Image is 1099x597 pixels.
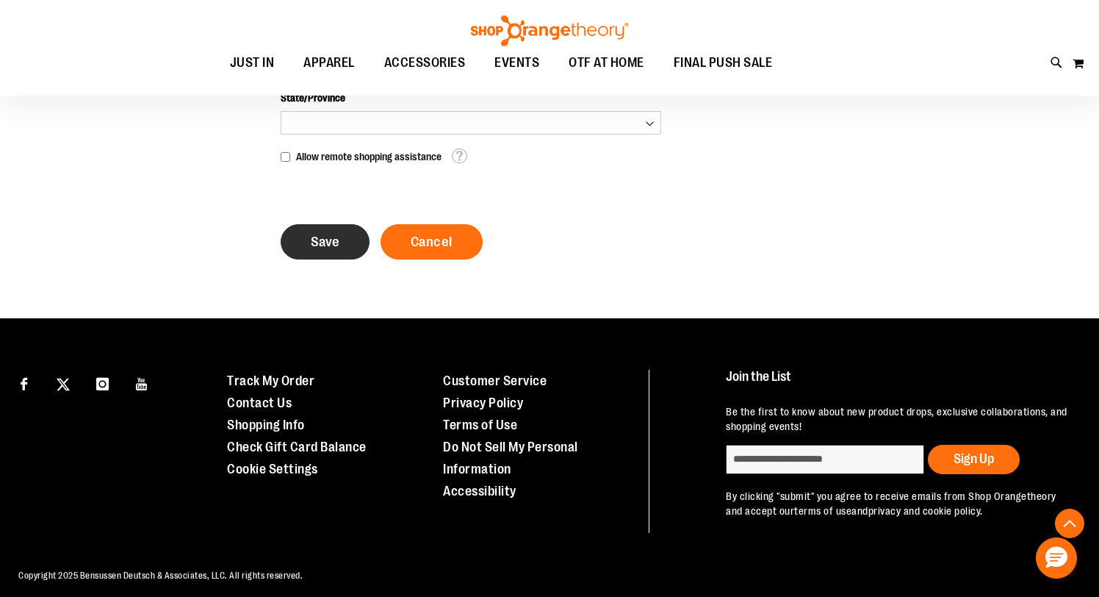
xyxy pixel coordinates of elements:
[443,418,517,432] a: Terms of Use
[868,505,983,517] a: privacy and cookie policy.
[443,373,547,388] a: Customer Service
[18,571,303,581] span: Copyright 2025 Bensussen Deutsch & Associates, LLC. All rights reserved.
[289,46,370,80] a: APPAREL
[311,234,339,250] span: Save
[726,404,1070,434] p: Be the first to know about new product drops, exclusive collaborations, and shopping events!
[129,370,155,396] a: Visit our Youtube page
[303,46,355,79] span: APPAREL
[443,440,578,476] a: Do Not Sell My Personal Information
[659,46,788,80] a: FINAL PUSH SALE
[726,489,1070,518] p: By clicking "submit" you agree to receive emails from Shop Orangetheory and accept our and
[215,46,289,80] a: JUST IN
[443,484,516,498] a: Accessibility
[227,462,318,476] a: Cookie Settings
[296,151,442,162] span: Allow remote shopping assistance
[384,46,466,79] span: ACCESSORIES
[281,224,370,260] button: Save
[554,46,659,80] a: OTF AT HOME
[281,92,345,104] span: State/Province
[227,418,305,432] a: Shopping Info
[411,234,453,250] span: Cancel
[469,15,630,46] img: Shop Orangetheory
[57,378,70,391] img: Twitter
[227,396,292,410] a: Contact Us
[370,46,480,80] a: ACCESSORIES
[726,445,924,474] input: enter email
[11,370,37,396] a: Visit our Facebook page
[227,373,314,388] a: Track My Order
[928,445,1020,474] button: Sign Up
[569,46,644,79] span: OTF AT HOME
[1036,537,1077,579] button: Hello, have a question? Let’s chat.
[51,370,76,396] a: Visit our X page
[1055,509,1084,538] button: Back To Top
[90,370,115,396] a: Visit our Instagram page
[494,46,539,79] span: EVENTS
[794,505,851,517] a: terms of use
[954,451,994,466] span: Sign Up
[443,396,523,410] a: Privacy Policy
[480,46,554,80] a: EVENTS
[227,440,367,454] a: Check Gift Card Balance
[230,46,275,79] span: JUST IN
[726,370,1070,397] h4: Join the List
[381,224,483,260] a: Cancel
[674,46,773,79] span: FINAL PUSH SALE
